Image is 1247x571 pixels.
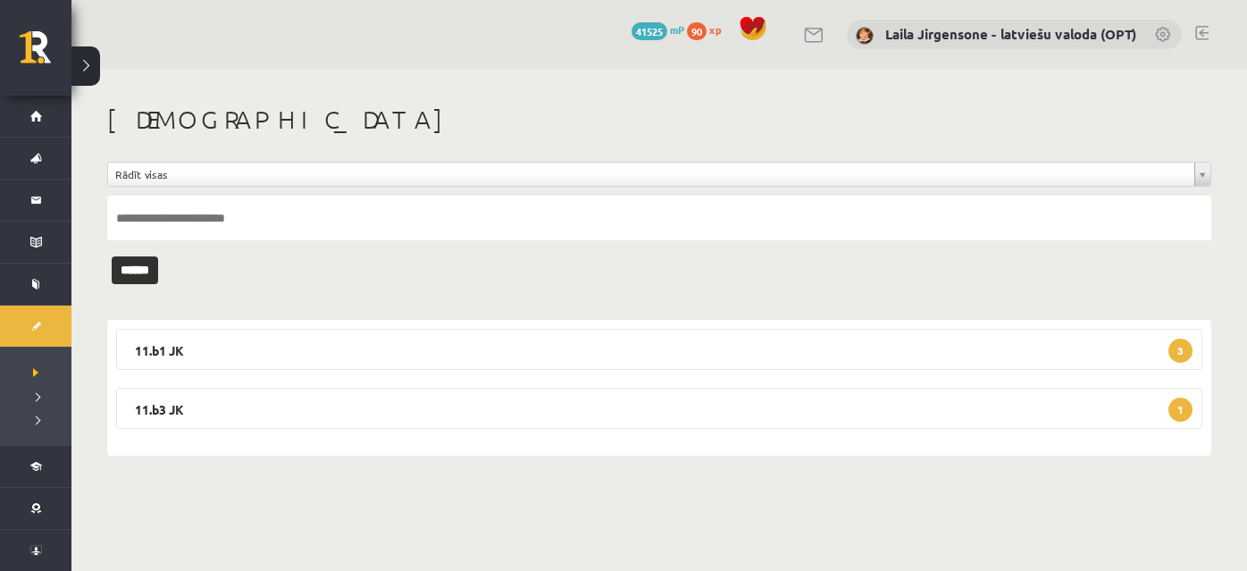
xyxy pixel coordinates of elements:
span: 1 [1168,398,1193,422]
a: Rādīt visas [108,163,1210,186]
img: Laila Jirgensone - latviešu valoda (OPT) [856,27,874,45]
span: xp [709,22,721,37]
span: mP [670,22,684,37]
a: Rīgas 1. Tālmācības vidusskola [20,31,71,76]
span: 3 [1168,339,1193,363]
legend: 11.b3 JK [116,388,1202,429]
legend: 11.b1 JK [116,329,1202,370]
h1: [DEMOGRAPHIC_DATA] [107,105,1211,135]
a: Laila Jirgensone - latviešu valoda (OPT) [885,25,1136,43]
span: 90 [687,22,707,40]
span: 41525 [632,22,667,40]
a: 90 xp [687,22,730,37]
span: Rādīt visas [115,163,1187,186]
a: 41525 mP [632,22,684,37]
